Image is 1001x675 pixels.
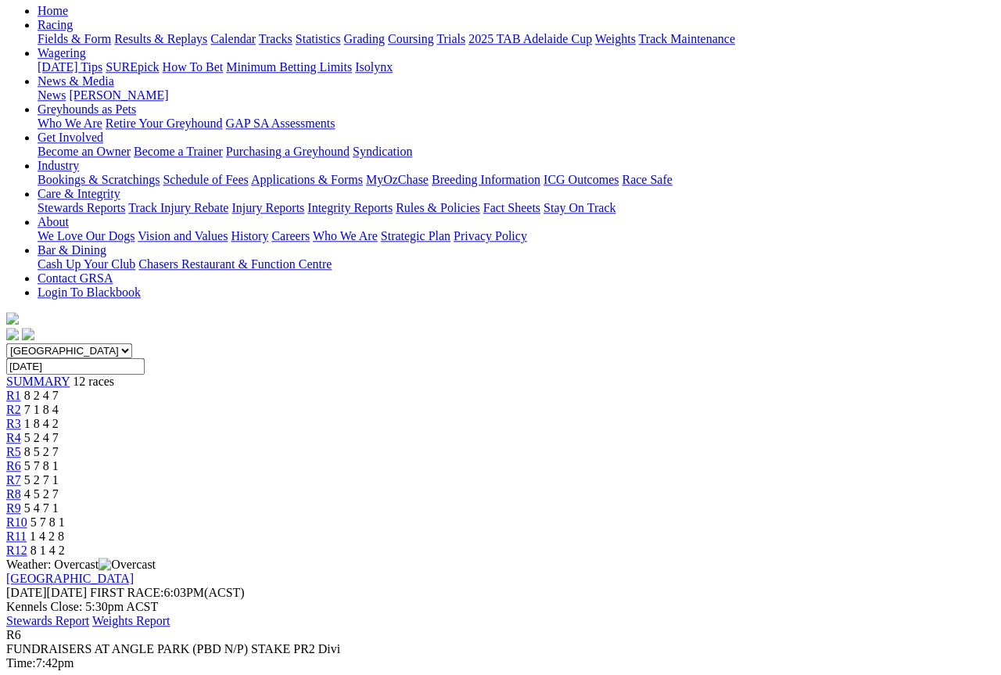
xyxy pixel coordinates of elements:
[38,60,995,74] div: Wagering
[6,389,21,402] a: R1
[6,473,21,487] a: R7
[38,173,160,186] a: Bookings & Scratchings
[353,145,412,158] a: Syndication
[163,60,224,74] a: How To Bet
[6,358,145,375] input: Select date
[296,32,341,45] a: Statistics
[73,375,114,388] span: 12 races
[6,572,134,585] a: [GEOGRAPHIC_DATA]
[38,18,73,31] a: Racing
[6,312,19,325] img: logo-grsa-white.png
[38,74,114,88] a: News & Media
[388,32,434,45] a: Coursing
[24,487,59,501] span: 4 5 2 7
[6,403,21,416] a: R2
[99,558,156,572] img: Overcast
[6,628,21,641] span: R6
[92,614,170,627] a: Weights Report
[38,88,66,102] a: News
[396,201,480,214] a: Rules & Policies
[24,445,59,458] span: 8 5 2 7
[38,173,995,187] div: Industry
[307,201,393,214] a: Integrity Reports
[38,187,120,200] a: Care & Integrity
[38,159,79,172] a: Industry
[38,145,131,158] a: Become an Owner
[38,215,69,228] a: About
[6,515,27,529] a: R10
[6,600,995,614] div: Kennels Close: 5:30pm ACST
[544,201,615,214] a: Stay On Track
[622,173,672,186] a: Race Safe
[38,257,995,271] div: Bar & Dining
[24,389,59,402] span: 8 2 4 7
[128,201,228,214] a: Track Injury Rebate
[6,614,89,627] a: Stewards Report
[6,445,21,458] a: R5
[6,544,27,557] a: R12
[6,642,995,656] div: FUNDRAISERS AT ANGLE PARK (PBD N/P) STAKE PR2 Divi
[226,60,352,74] a: Minimum Betting Limits
[106,60,159,74] a: SUREpick
[38,201,125,214] a: Stewards Reports
[544,173,619,186] a: ICG Outcomes
[595,32,636,45] a: Weights
[38,131,103,144] a: Get Involved
[6,656,36,670] span: Time:
[38,229,995,243] div: About
[24,473,59,487] span: 5 2 7 1
[106,117,223,130] a: Retire Your Greyhound
[38,117,102,130] a: Who We Are
[24,403,59,416] span: 7 1 8 4
[381,229,450,242] a: Strategic Plan
[30,515,65,529] span: 5 7 8 1
[436,32,465,45] a: Trials
[210,32,256,45] a: Calendar
[38,257,135,271] a: Cash Up Your Club
[22,328,34,340] img: twitter.svg
[38,229,135,242] a: We Love Our Dogs
[24,417,59,430] span: 1 8 4 2
[138,257,332,271] a: Chasers Restaurant & Function Centre
[483,201,540,214] a: Fact Sheets
[6,530,27,543] a: R11
[6,417,21,430] a: R3
[38,102,136,116] a: Greyhounds as Pets
[38,46,86,59] a: Wagering
[134,145,223,158] a: Become a Trainer
[24,431,59,444] span: 5 2 4 7
[231,229,268,242] a: History
[38,145,995,159] div: Get Involved
[163,173,248,186] a: Schedule of Fees
[38,4,68,17] a: Home
[6,586,47,599] span: [DATE]
[38,60,102,74] a: [DATE] Tips
[6,431,21,444] a: R4
[355,60,393,74] a: Isolynx
[6,375,70,388] span: SUMMARY
[38,32,111,45] a: Fields & Form
[30,530,64,543] span: 1 4 2 8
[138,229,228,242] a: Vision and Values
[90,586,245,599] span: 6:03PM(ACST)
[454,229,527,242] a: Privacy Policy
[90,586,163,599] span: FIRST RACE:
[6,501,21,515] a: R9
[38,285,141,299] a: Login To Blackbook
[38,243,106,257] a: Bar & Dining
[231,201,304,214] a: Injury Reports
[6,328,19,340] img: facebook.svg
[6,656,995,670] div: 7:42pm
[38,117,995,131] div: Greyhounds as Pets
[38,201,995,215] div: Care & Integrity
[24,501,59,515] span: 5 4 7 1
[468,32,592,45] a: 2025 TAB Adelaide Cup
